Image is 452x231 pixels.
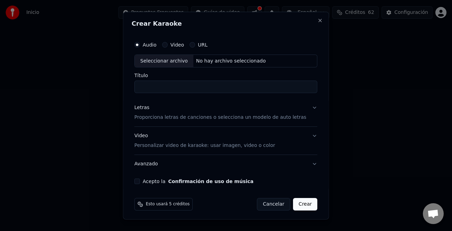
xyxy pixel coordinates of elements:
[170,42,184,47] label: Video
[146,201,190,207] span: Esto usará 5 créditos
[193,57,269,64] div: No hay archivo seleccionado
[134,99,317,126] button: LetrasProporciona letras de canciones o selecciona un modelo de auto letras
[134,132,275,149] div: Video
[293,198,317,211] button: Crear
[198,42,208,47] label: URL
[132,20,320,26] h2: Crear Karaoke
[134,73,317,78] label: Título
[168,179,254,184] button: Acepto la
[134,104,149,111] div: Letras
[134,114,306,121] p: Proporciona letras de canciones o selecciona un modelo de auto letras
[134,127,317,155] button: VideoPersonalizar video de karaoke: usar imagen, video o color
[134,142,275,149] p: Personalizar video de karaoke: usar imagen, video o color
[143,179,253,184] label: Acepto la
[135,55,193,67] div: Seleccionar archivo
[134,155,317,173] button: Avanzado
[143,42,157,47] label: Audio
[257,198,291,211] button: Cancelar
